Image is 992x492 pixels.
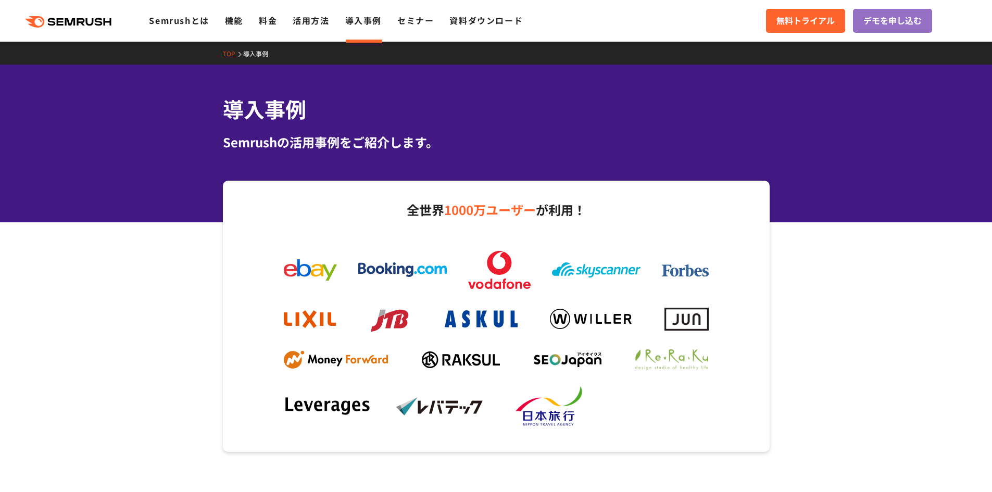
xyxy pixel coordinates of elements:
img: vodafone [468,251,531,289]
img: mf [284,351,388,369]
a: Semrushとは [149,14,209,27]
a: セミナー [397,14,434,27]
img: seojapan [534,352,601,367]
div: Semrushの活用事例をご紹介します。 [223,133,770,152]
img: levtech [396,397,484,416]
img: nta [508,386,596,427]
a: 活用方法 [293,14,329,27]
a: TOP [223,49,243,58]
span: 1000万ユーザー [444,200,536,219]
h1: 導入事例 [223,94,770,124]
img: askul [445,310,518,327]
a: 導入事例 [345,14,382,27]
a: 機能 [225,14,243,27]
img: dummy [620,396,708,418]
a: 無料トライアル [766,9,845,33]
p: 全世界 が利用！ [273,199,719,221]
a: 導入事例 [243,49,276,58]
img: willer [550,309,632,329]
img: booking [358,262,447,277]
img: jun [664,308,709,330]
img: forbes [662,264,709,277]
span: デモを申し込む [863,14,922,28]
span: 無料トライアル [776,14,835,28]
a: 資料ダウンロード [449,14,523,27]
img: ebay [284,259,337,281]
img: skyscanner [552,262,641,277]
a: 料金 [259,14,277,27]
img: jtb [368,305,412,334]
a: デモを申し込む [853,9,932,33]
img: leverages [284,396,372,417]
img: ReRaKu [635,349,708,370]
img: raksul [422,351,500,368]
img: lixil [284,310,336,328]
